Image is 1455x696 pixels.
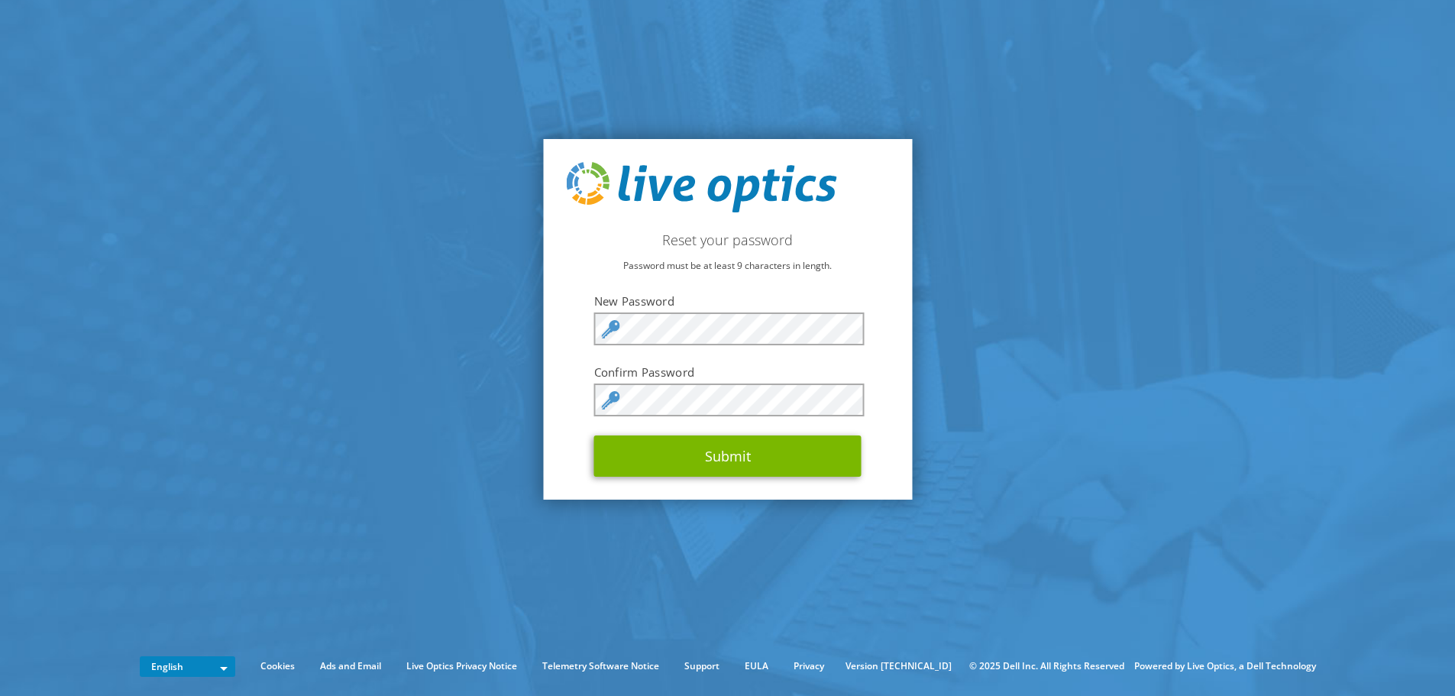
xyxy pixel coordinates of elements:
[531,658,671,675] a: Telemetry Software Notice
[594,364,862,380] label: Confirm Password
[249,658,306,675] a: Cookies
[962,658,1132,675] li: © 2025 Dell Inc. All Rights Reserved
[594,293,862,309] label: New Password
[838,658,959,675] li: Version [TECHNICAL_ID]
[594,435,862,477] button: Submit
[733,658,780,675] a: EULA
[782,658,836,675] a: Privacy
[566,231,889,248] h2: Reset your password
[395,658,529,675] a: Live Optics Privacy Notice
[309,658,393,675] a: Ads and Email
[566,257,889,274] p: Password must be at least 9 characters in length.
[673,658,731,675] a: Support
[1134,658,1316,675] li: Powered by Live Optics, a Dell Technology
[566,162,836,212] img: live_optics_svg.svg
